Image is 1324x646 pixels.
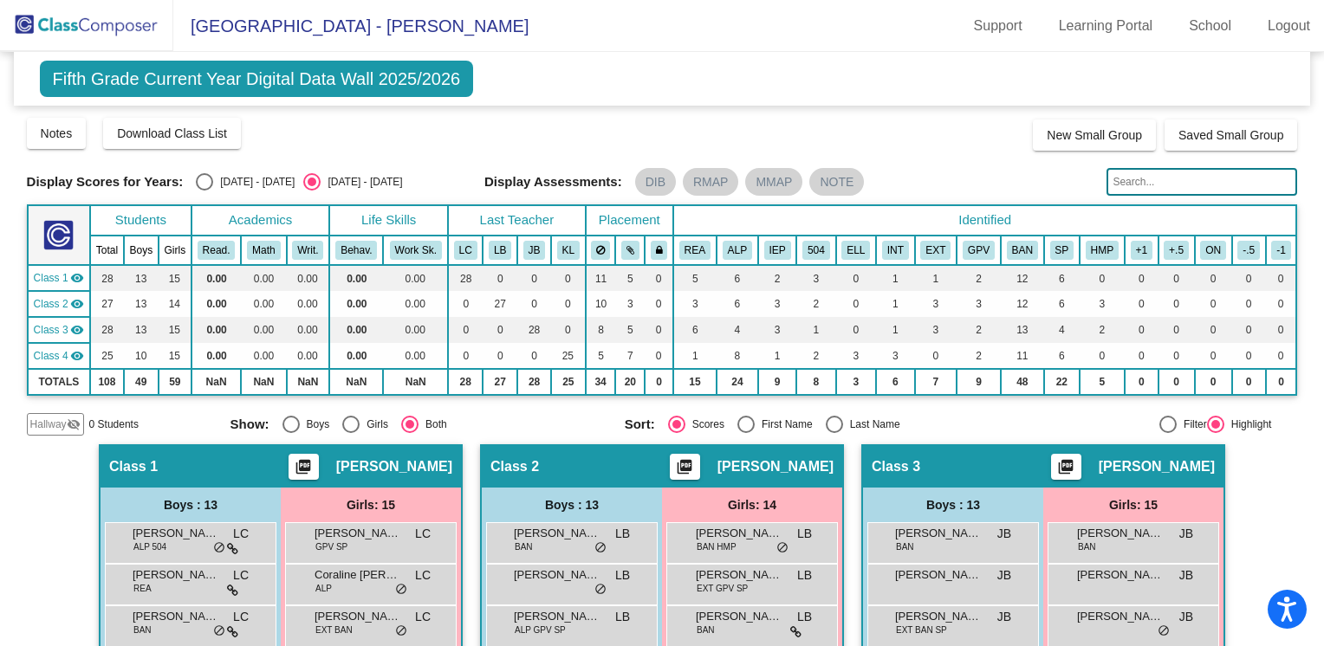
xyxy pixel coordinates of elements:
[697,540,737,553] span: BAN HMP
[1080,236,1125,265] th: High Maintenance Parent
[1266,236,1297,265] th: 8/1/18 - 9/30/18
[615,343,645,369] td: 7
[1158,291,1195,317] td: 0
[281,488,461,522] div: Girls: 15
[1044,265,1080,291] td: 6
[448,317,483,343] td: 0
[419,417,447,432] div: Both
[241,291,286,317] td: 0.00
[1266,265,1297,291] td: 0
[329,291,383,317] td: 0.00
[489,241,511,260] button: LB
[723,241,752,260] button: ALP
[1271,241,1290,260] button: -1
[915,369,957,395] td: 7
[615,525,630,543] span: LB
[27,118,87,149] button: Notes
[717,458,834,475] span: [PERSON_NAME]
[673,317,717,343] td: 6
[1055,458,1076,482] mat-icon: picture_as_pdf
[1200,241,1226,260] button: ON
[517,236,551,265] th: Janelle Bennett
[717,343,758,369] td: 8
[448,265,483,291] td: 28
[124,369,159,395] td: 49
[124,236,159,265] th: Boys
[1158,236,1195,265] th: 10/1/17 - 11/30/17
[1158,317,1195,343] td: 0
[696,525,782,542] span: [PERSON_NAME]
[683,168,738,196] mat-chip: RMAP
[230,417,269,432] span: Show:
[287,343,330,369] td: 0.00
[896,540,914,553] span: BAN
[1107,168,1297,196] input: Search...
[233,525,249,543] span: LC
[336,458,452,475] span: [PERSON_NAME]
[70,271,84,285] mat-icon: visibility
[915,343,957,369] td: 0
[483,265,517,291] td: 0
[1044,317,1080,343] td: 4
[70,349,84,363] mat-icon: visibility
[717,369,758,395] td: 24
[28,369,91,395] td: TOTALS
[1045,12,1167,40] a: Learning Portal
[247,241,280,260] button: Math
[103,118,241,149] button: Download Class List
[159,343,191,369] td: 15
[915,236,957,265] th: Extrovert
[287,317,330,343] td: 0.00
[796,291,835,317] td: 2
[28,291,91,317] td: Lindsey Burns - No Class Name
[615,317,645,343] td: 5
[90,369,124,395] td: 108
[383,369,448,395] td: NaN
[30,417,67,432] span: Hallway
[34,348,68,364] span: Class 4
[287,291,330,317] td: 0.00
[1178,128,1283,142] span: Saved Small Group
[551,265,586,291] td: 0
[876,265,914,291] td: 1
[876,369,914,395] td: 6
[1044,291,1080,317] td: 6
[673,205,1297,236] th: Identified
[717,317,758,343] td: 4
[1007,241,1038,260] button: BAN
[448,236,483,265] th: Linda Chang
[758,369,796,395] td: 9
[124,317,159,343] td: 13
[645,317,673,343] td: 0
[483,343,517,369] td: 0
[843,417,900,432] div: Last Name
[615,369,645,395] td: 20
[1001,291,1044,317] td: 12
[645,343,673,369] td: 0
[758,343,796,369] td: 1
[198,241,236,260] button: Read.
[159,236,191,265] th: Girls
[28,317,91,343] td: Janelle Bennett - No Class Name
[1232,343,1266,369] td: 0
[173,12,529,40] span: [GEOGRAPHIC_DATA] - [PERSON_NAME]
[1050,241,1074,260] button: SP
[615,236,645,265] th: Keep with students
[997,525,1011,543] span: JB
[836,343,877,369] td: 3
[514,525,600,542] span: [PERSON_NAME]
[586,291,616,317] td: 10
[124,291,159,317] td: 13
[1232,317,1266,343] td: 0
[133,540,166,553] span: ALP 504
[1044,343,1080,369] td: 6
[551,291,586,317] td: 0
[40,61,474,97] span: Fifth Grade Current Year Digital Data Wall 2025/2026
[645,265,673,291] td: 0
[517,317,551,343] td: 28
[1179,525,1193,543] span: JB
[484,174,622,190] span: Display Assessments:
[1077,525,1164,542] span: [PERSON_NAME]
[876,343,914,369] td: 3
[1195,343,1232,369] td: 0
